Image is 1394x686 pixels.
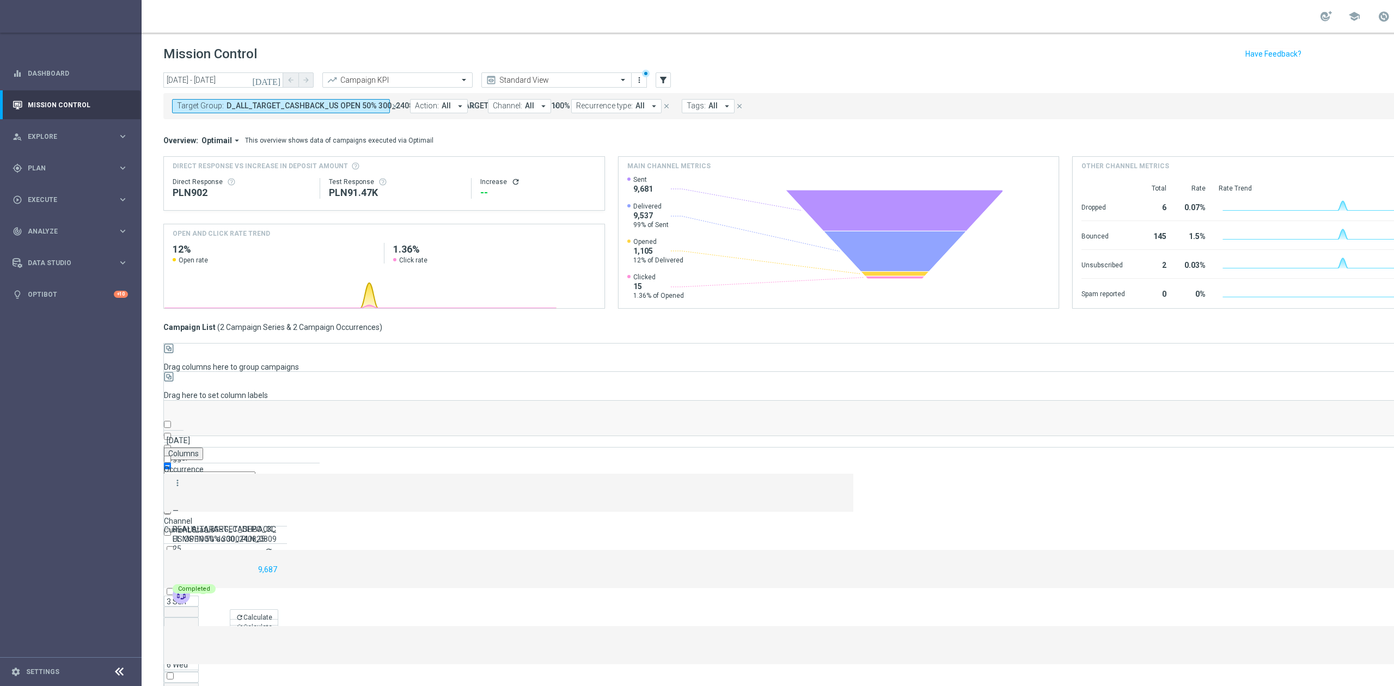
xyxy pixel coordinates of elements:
i: settings [11,667,21,677]
div: 0.07% [1179,198,1206,215]
button: lightbulb Optibot +10 [12,290,129,299]
span: Target Group: [177,101,224,111]
h3: Overview: [163,136,198,145]
button: more_vert [173,478,182,488]
div: This overview shows data of campaigns executed via Optimail [245,136,433,145]
span: 15 [633,281,684,291]
span: Action: [415,101,439,111]
i: close [736,102,743,110]
span: All [635,101,645,111]
span: 1,105 [633,246,683,256]
div: -- [480,186,595,199]
span: — [173,506,179,515]
div: Explore [13,132,118,142]
span: ( [217,322,220,332]
div: Optibot [13,280,128,309]
button: more_vert [634,73,645,87]
div: Execute [13,195,118,205]
button: refreshCalculate [230,609,278,626]
div: Press SPACE to deselect this row. [164,474,853,512]
span: 9,537 [633,211,669,220]
span: school [1348,10,1360,22]
span: Analyze [28,228,118,235]
div: 0 [1138,284,1166,302]
span: Clicked [633,273,684,281]
span: Execute [28,197,118,203]
div: PLN91,472 [329,186,462,199]
button: filter_alt [656,72,671,88]
i: arrow_drop_down [722,101,732,111]
i: equalizer [13,69,22,78]
div: PLN902 [173,186,311,199]
a: Dashboard [28,59,128,88]
div: Spam reported [1081,284,1125,302]
i: keyboard_arrow_right [118,163,128,173]
span: Recurrence type: [576,101,633,111]
span: 99% of Sent [633,220,669,229]
span: Completed [178,585,210,592]
div: There are unsaved changes [642,70,650,77]
i: person_search [13,132,22,142]
span: Optimail [201,136,232,145]
button: Tags: All arrow_drop_down [682,99,735,113]
h2: 12% [173,243,375,256]
button: Channel: All arrow_drop_down [488,99,551,113]
h4: OPEN AND CLICK RATE TREND [173,229,270,238]
div: play_circle_outline Execute keyboard_arrow_right [12,195,129,204]
button: [DATE] [250,72,283,89]
i: play_circle_outline [13,195,22,205]
span: [DATE] [167,436,190,445]
i: refresh [236,614,243,621]
button: close [662,100,671,112]
a: Optibot [28,280,114,309]
button: close [390,100,400,112]
span: 9,681 [633,184,653,194]
div: Direct Response [173,177,311,186]
span: Delivered [633,202,669,211]
input: Have Feedback? [1245,50,1301,58]
span: All [708,101,718,111]
div: +10 [114,291,128,298]
div: Unsubscribed [1081,255,1125,273]
button: track_changes Analyze keyboard_arrow_right [12,227,129,236]
a: Settings [26,669,59,675]
i: close [663,102,670,110]
i: arrow_drop_down [455,101,465,111]
div: Data Studio [13,258,118,268]
i: more_vert [635,76,644,84]
div: 145 [1138,226,1166,244]
span: Data Studio [28,260,118,266]
h4: Main channel metrics [627,161,711,171]
button: Data Studio keyboard_arrow_right [12,259,129,267]
i: arrow_drop_down [539,101,548,111]
span: Occurrence Calendar [164,465,204,483]
i: arrow_back [287,76,295,84]
i: lightbulb [13,290,22,299]
button: refresh [511,177,520,186]
button: equalizer Dashboard [12,69,129,78]
button: Target Group: D_ALL_TARGET_CASHBACK_US OPEN 50% 300_240825, REA_ALL_TARGET_DEPO_CC EL MS 100% do ... [172,99,390,113]
span: D_ALL_TARGET_CASHBACK_US OPEN 50% 300_240825 [173,524,278,544]
span: Explore [28,133,118,140]
button: arrow_back [283,72,298,88]
i: gps_fixed [13,163,22,173]
span: Tags: [687,101,706,111]
input: Filter Columns Input [164,471,255,484]
button: close [735,100,744,112]
i: [DATE] [252,75,282,85]
div: Rate [1179,184,1206,193]
i: arrow_drop_down [649,101,659,111]
button: person_search Explore keyboard_arrow_right [12,132,129,141]
button: Mission Control [12,101,129,109]
button: 9,687 [257,563,278,577]
div: Total [1138,184,1166,193]
h2: 1.36% [393,243,596,256]
div: Bounced [1081,226,1125,244]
